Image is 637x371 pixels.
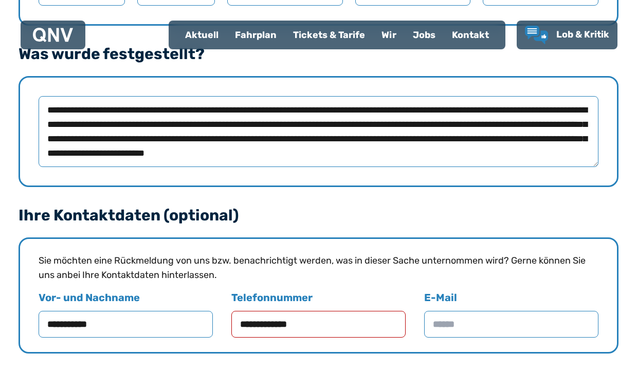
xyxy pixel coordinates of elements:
label: Telefonnummer [231,290,406,338]
a: Lob & Kritik [525,26,609,44]
legend: Ihre Kontaktdaten (optional) [19,208,239,223]
input: E-Mail [424,311,598,338]
label: E-Mail [424,290,598,338]
input: Telefonnummer [231,311,406,338]
a: Fahrplan [227,22,285,48]
img: QNV Logo [33,28,73,42]
a: Tickets & Tarife [285,22,373,48]
span: Lob & Kritik [556,29,609,40]
a: Kontakt [444,22,497,48]
a: Aktuell [177,22,227,48]
a: Jobs [405,22,444,48]
div: Sie möchten eine Rückmeldung von uns bzw. benachrichtigt werden, was in dieser Sache unternommen ... [39,253,598,282]
a: Wir [373,22,405,48]
legend: Was wurde festgestellt? [19,46,205,62]
label: Vor- und Nachname [39,290,213,338]
a: QNV Logo [33,25,73,45]
input: Vor- und Nachname [39,311,213,338]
